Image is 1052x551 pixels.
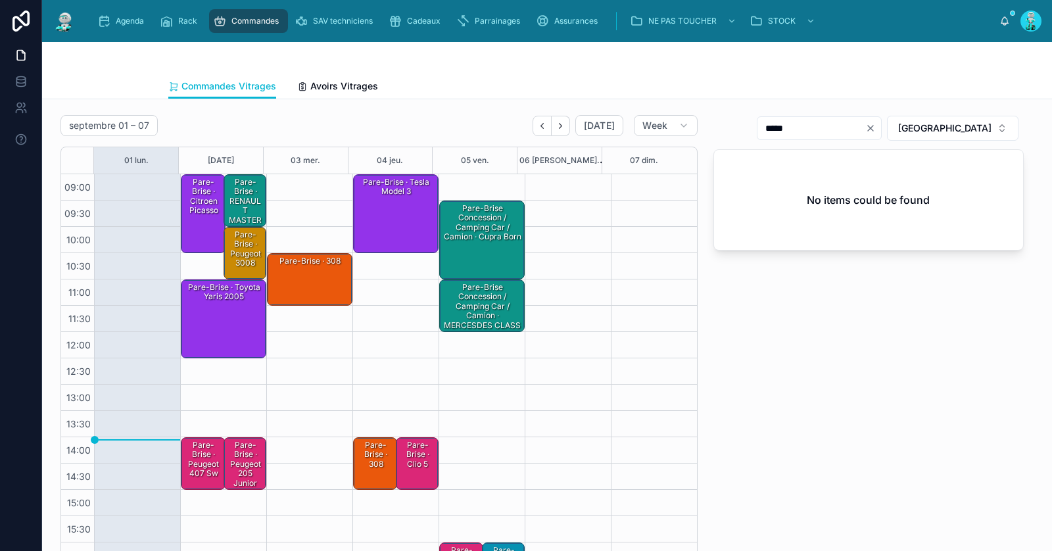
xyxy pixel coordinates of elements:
span: 10:00 [63,234,94,245]
div: Pare-Brise · 308 [354,438,397,489]
div: Pare-Brise · 308 [356,439,396,470]
span: 13:00 [63,392,94,403]
button: 05 ven. [461,147,489,174]
span: Parrainages [475,16,520,26]
div: scrollable content [87,7,999,36]
div: Pare-Brise Concession / Camping Car / Camion · cupra born [440,201,524,279]
span: Agenda [116,16,144,26]
div: Pare-Brise Concession / Camping Car / Camion · MERCESDES CLASS A - 5381LYPH5RVWZ1M [440,280,524,331]
span: Commandes Vitrages [181,80,276,93]
a: STOCK [746,9,822,33]
div: Pare-Brise · 308 [268,254,352,305]
span: 09:00 [61,181,94,193]
button: 07 dim. [630,147,658,174]
span: 15:00 [64,497,94,508]
button: 04 jeu. [377,147,403,174]
div: Pare-Brise · clio 5 [396,438,438,489]
span: 15:30 [64,523,94,535]
button: 06 [PERSON_NAME]. [519,147,600,174]
a: Commandes Vitrages [168,74,276,99]
h2: septembre 01 – 07 [69,119,149,132]
div: Pare-Brise · Peugeot 407 sw [183,439,224,480]
a: Cadeaux [385,9,450,33]
span: Rack [178,16,197,26]
span: Avoirs Vitrages [310,80,378,93]
span: STOCK [768,16,796,26]
a: SAV techniciens [291,9,382,33]
span: 14:30 [63,471,94,482]
button: Select Button [887,116,1018,141]
div: Pare-Brise · RENAULT MASTER III [224,175,266,226]
img: App logo [53,11,76,32]
div: Pare-Brise · Tesla model 3 [354,175,438,252]
div: Pare-Brise · Toyota Yaris 2005 [183,281,265,303]
a: Commandes [209,9,288,33]
div: Pare-Brise · Citroen picasso [181,175,225,252]
div: Pare-Brise · Tesla model 3 [356,176,437,198]
span: [GEOGRAPHIC_DATA] [898,122,992,135]
div: Pare-Brise · 308 [270,255,351,267]
div: Pare-Brise · Peugeot 3008 [226,229,265,270]
div: Pare-Brise Concession / Camping Car / Camion · cupra born [442,203,523,243]
span: 11:30 [65,313,94,324]
button: Next [552,116,570,136]
div: Pare-Brise · RENAULT MASTER III [226,176,265,235]
span: 12:30 [63,366,94,377]
div: Pare-Brise Concession / Camping Car / Camion · MERCESDES CLASS A - 5381LYPH5RVWZ1M [442,281,523,350]
div: Pare-Brise · Peugeot 3008 [224,228,266,279]
button: Back [533,116,552,136]
span: NE PAS TOUCHER [648,16,717,26]
span: 11:00 [65,287,94,298]
button: Week [634,115,697,136]
button: [DATE] [208,147,234,174]
a: Rack [156,9,206,33]
span: 13:30 [63,418,94,429]
a: Parrainages [452,9,529,33]
span: 09:30 [61,208,94,219]
div: Pare-Brise · Citroen picasso [183,176,224,217]
div: Pare-Brise · Peugeot 205 junior [224,438,266,489]
button: 01 lun. [124,147,149,174]
a: NE PAS TOUCHER [626,9,743,33]
span: 12:00 [63,339,94,350]
span: Week [642,120,667,132]
button: 03 mer. [291,147,320,174]
div: Pare-Brise · Peugeot 407 sw [181,438,225,489]
h2: No items could be found [807,192,930,208]
div: Pare-Brise · clio 5 [398,439,437,470]
span: Commandes [231,16,279,26]
span: [DATE] [584,120,615,132]
a: Assurances [532,9,607,33]
div: Pare-Brise · Toyota Yaris 2005 [181,280,266,358]
a: Agenda [93,9,153,33]
span: Assurances [554,16,598,26]
button: Clear [865,123,881,133]
span: Cadeaux [407,16,441,26]
a: Avoirs Vitrages [297,74,378,101]
button: [DATE] [575,115,623,136]
span: 10:30 [63,260,94,272]
div: Pare-Brise · Peugeot 205 junior [226,439,265,489]
span: 14:00 [63,444,94,456]
span: SAV techniciens [313,16,373,26]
